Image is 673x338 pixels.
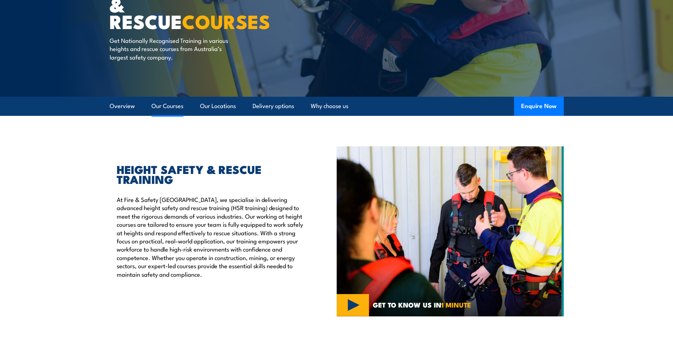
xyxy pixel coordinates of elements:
[200,97,236,116] a: Our Locations
[253,97,294,116] a: Delivery options
[373,302,471,308] span: GET TO KNOW US IN
[182,6,270,35] strong: COURSES
[514,97,564,116] button: Enquire Now
[117,164,304,184] h2: HEIGHT SAFETY & RESCUE TRAINING
[337,146,564,316] img: Fire & Safety Australia offer working at heights courses and training
[117,195,304,278] p: At Fire & Safety [GEOGRAPHIC_DATA], we specialise in delivering advanced height safety and rescue...
[441,299,471,310] strong: 1 MINUTE
[110,36,239,61] p: Get Nationally Recognised Training in various heights and rescue courses from Australia’s largest...
[151,97,183,116] a: Our Courses
[311,97,348,116] a: Why choose us
[110,97,135,116] a: Overview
